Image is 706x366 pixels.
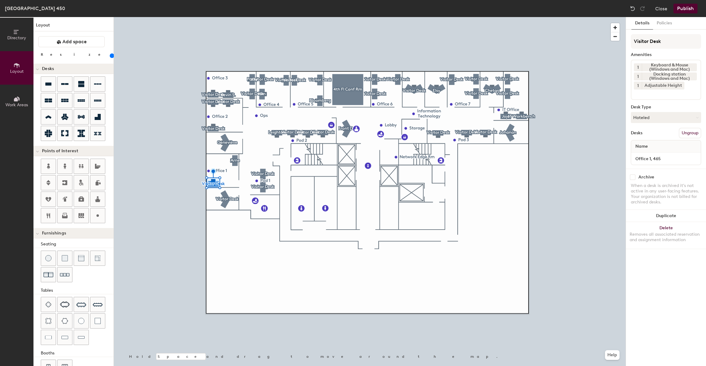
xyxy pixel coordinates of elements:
div: Seating [41,241,114,248]
input: Unnamed desk [632,154,700,163]
button: Policies [653,17,676,30]
img: Six seat round table [61,318,68,324]
button: Stool [41,251,56,266]
span: Add space [62,39,87,45]
div: Removes all associated reservation and assignment information [630,232,702,243]
img: Couch (x3) [60,270,70,280]
img: Cushion [62,255,68,261]
button: Ten seat table [90,297,105,312]
button: Four seat round table [41,313,56,329]
button: 1 [634,63,642,71]
div: Adjustable Height [642,82,684,90]
span: 1 [637,64,639,71]
div: Desk Type [631,105,701,110]
button: Couch (corner) [90,251,105,266]
img: Couch (middle) [78,255,84,261]
button: Four seat table [41,297,56,312]
button: Help [605,350,620,360]
div: Docking station (Windows and Mac) [642,72,697,80]
div: Resize [41,52,108,57]
div: [GEOGRAPHIC_DATA] 450 [5,5,65,12]
span: Directory [7,35,26,40]
span: 1 [637,73,639,80]
span: Work Areas [5,102,28,107]
button: Close [655,4,667,13]
span: 1 [637,83,639,89]
img: Four seat round table [45,318,51,324]
div: Tables [41,287,114,294]
button: Six seat round table [57,313,72,329]
div: Desks [631,131,642,135]
img: Table (round) [78,318,84,324]
img: Eight seat table [76,300,86,309]
button: Couch (middle) [74,251,89,266]
div: Amenities [631,52,701,57]
img: Table (1x1) [95,318,101,324]
button: Couch (x2) [41,267,56,282]
button: Table (round) [74,313,89,329]
button: Hoteled [631,112,701,123]
button: Six seat table [57,297,72,312]
button: 1 [634,72,642,80]
button: Eight seat table [74,297,89,312]
button: Table (1x1) [90,313,105,329]
button: Couch (x3) [57,267,72,282]
img: Stool [45,255,51,261]
span: Name [632,141,651,152]
span: Desks [42,66,54,71]
img: Redo [639,5,645,12]
img: Ten seat table [93,300,103,309]
button: Cushion [57,251,72,266]
div: When a desk is archived it's not active in any user-facing features. Your organization is not bil... [631,183,701,205]
button: Ungroup [679,128,701,138]
div: Booths [41,350,114,357]
img: Couch (x2) [44,270,53,280]
img: Table (1x2) [45,334,52,340]
span: Furnishings [42,231,66,236]
img: Table (1x3) [61,334,68,340]
button: Table (1x4) [74,330,89,345]
button: Add space [38,36,105,47]
img: Undo [630,5,636,12]
span: Points of Interest [42,149,78,153]
div: Archive [638,175,654,180]
img: Table (1x4) [78,334,85,340]
h1: Layout [33,22,114,31]
button: Duplicate [626,210,706,222]
button: Publish [673,4,697,13]
img: Couch (corner) [95,255,101,261]
img: Six seat table [60,301,70,308]
img: Four seat table [45,301,51,308]
button: DeleteRemoves all associated reservation and assignment information [626,222,706,249]
button: Table (1x3) [57,330,72,345]
button: Table (1x2) [41,330,56,345]
button: 1 [634,82,642,90]
div: Keyboard & Mouse (Windows and Mac) [642,63,697,71]
span: Layout [10,69,24,74]
button: Details [631,17,653,30]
